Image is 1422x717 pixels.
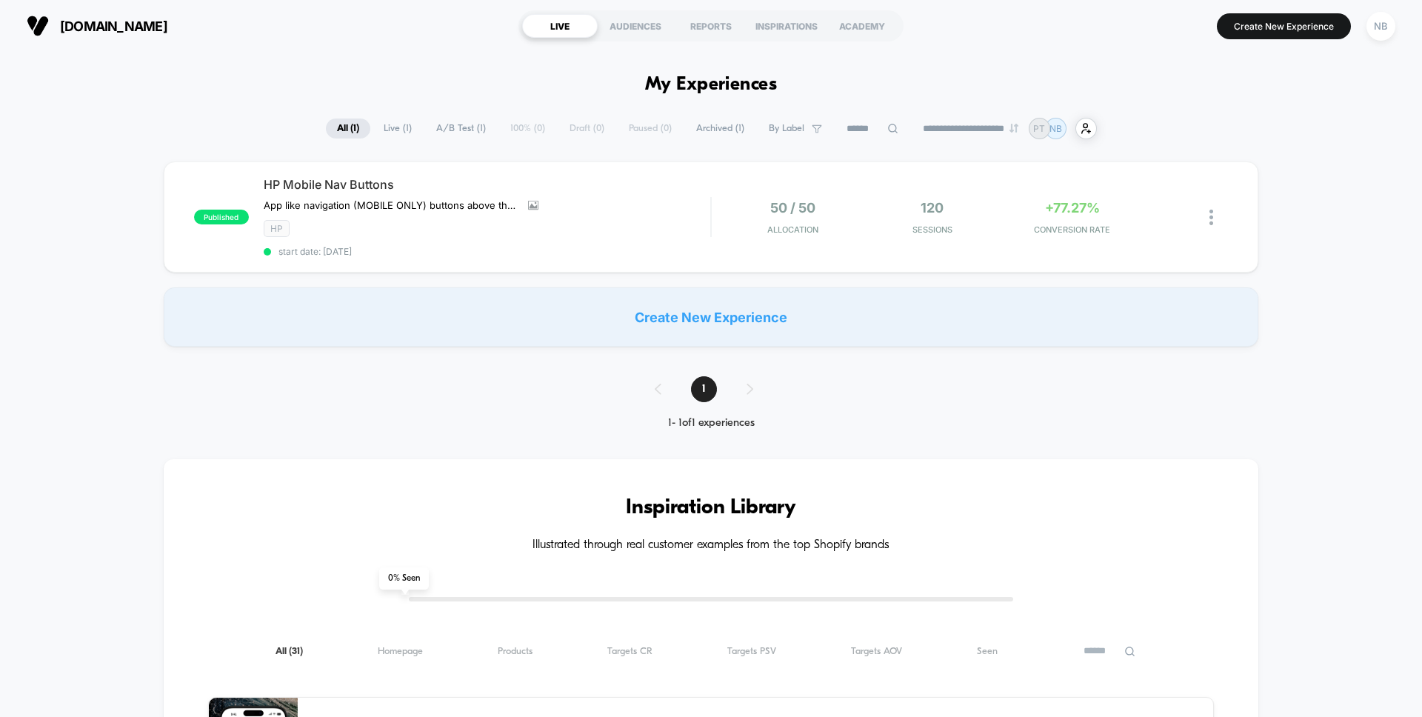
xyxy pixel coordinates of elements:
[264,177,710,192] span: HP Mobile Nav Buttons
[1009,124,1018,133] img: end
[1217,13,1351,39] button: Create New Experience
[276,646,303,657] span: All
[1366,12,1395,41] div: NB
[1045,200,1100,216] span: +77.27%
[767,224,818,235] span: Allocation
[208,538,1214,553] h4: Illustrated through real customer examples from the top Shopify brands
[498,646,533,657] span: Products
[640,417,783,430] div: 1 - 1 of 1 experiences
[1049,123,1062,134] p: NB
[522,14,598,38] div: LIVE
[851,646,902,657] span: Targets AOV
[598,14,673,38] div: AUDIENCES
[727,646,776,657] span: Targets PSV
[378,646,423,657] span: Homepage
[685,119,755,139] span: Archived ( 1 )
[264,246,710,257] span: start date: [DATE]
[921,200,944,216] span: 120
[373,119,423,139] span: Live ( 1 )
[27,15,49,37] img: Visually logo
[749,14,824,38] div: INSPIRATIONS
[769,123,804,134] span: By Label
[691,376,717,402] span: 1
[379,567,429,590] span: 0 % Seen
[208,496,1214,520] h3: Inspiration Library
[22,14,172,38] button: [DOMAIN_NAME]
[824,14,900,38] div: ACADEMY
[770,200,815,216] span: 50 / 50
[867,224,999,235] span: Sessions
[645,74,778,96] h1: My Experiences
[164,287,1258,347] div: Create New Experience
[1006,224,1138,235] span: CONVERSION RATE
[1033,123,1045,134] p: PT
[607,646,652,657] span: Targets CR
[326,119,370,139] span: All ( 1 )
[1362,11,1400,41] button: NB
[194,210,249,224] span: published
[1209,210,1213,225] img: close
[425,119,497,139] span: A/B Test ( 1 )
[673,14,749,38] div: REPORTS
[289,647,303,656] span: ( 31 )
[264,220,290,237] span: HP
[977,646,998,657] span: Seen
[60,19,167,34] span: [DOMAIN_NAME]
[264,199,517,211] span: App like navigation (MOBILE ONLY) buttons above the Homepage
